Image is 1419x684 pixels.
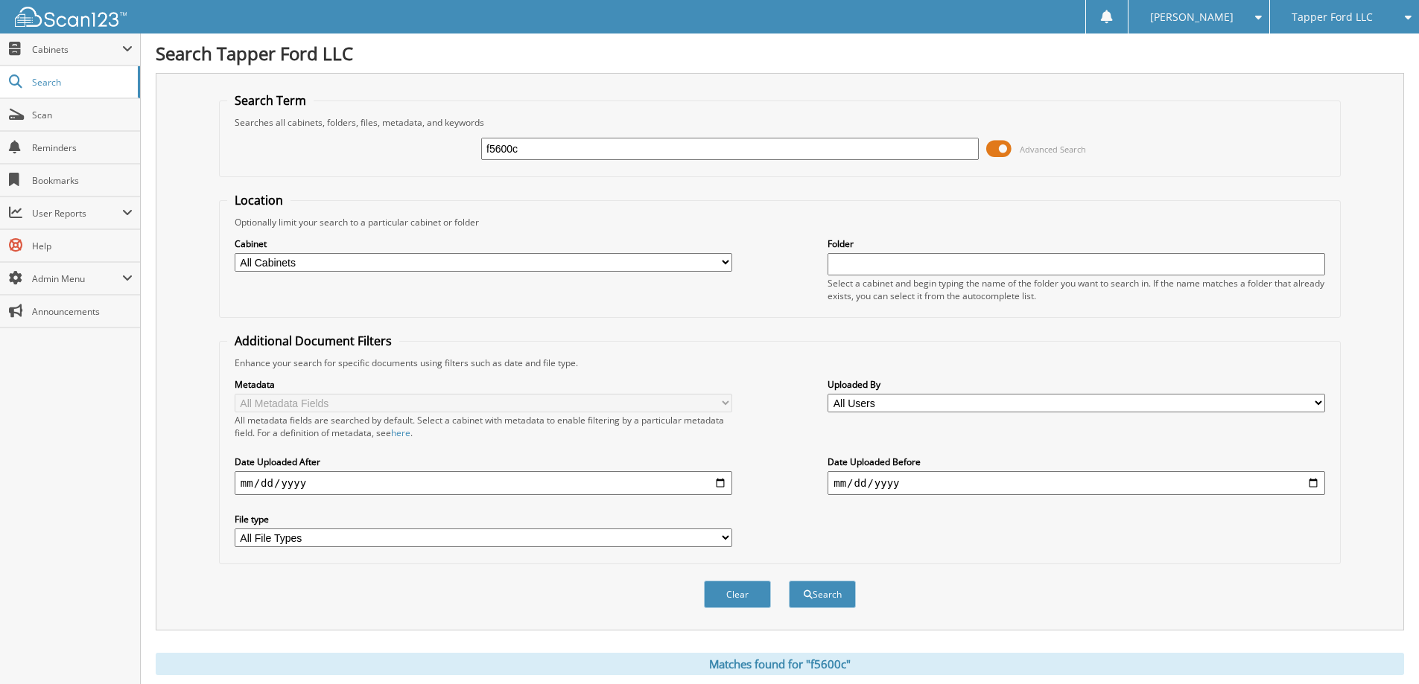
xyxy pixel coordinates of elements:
div: Select a cabinet and begin typing the name of the folder you want to search in. If the name match... [828,277,1325,302]
span: Tapper Ford LLC [1292,13,1373,22]
button: Clear [704,581,771,608]
label: Metadata [235,378,732,391]
span: User Reports [32,207,122,220]
a: here [391,426,410,439]
label: Uploaded By [828,378,1325,391]
label: Cabinet [235,237,732,250]
span: Search [32,76,130,89]
span: Help [32,240,133,252]
div: Searches all cabinets, folders, files, metadata, and keywords [227,116,1333,129]
div: Enhance your search for specific documents using filters such as date and file type. [227,357,1333,369]
label: Date Uploaded After [235,456,732,468]
span: Cabinets [32,43,122,56]
legend: Location [227,192,291,208]
label: File type [235,513,732,525]
input: end [828,471,1325,495]
span: Bookmarks [32,174,133,187]
div: All metadata fields are searched by default. Select a cabinet with metadata to enable filtering b... [235,414,732,439]
legend: Search Term [227,92,314,109]
span: Announcements [32,305,133,318]
span: Advanced Search [1020,144,1086,155]
label: Folder [828,237,1325,250]
div: Matches found for "f5600c" [156,653,1404,675]
div: Optionally limit your search to a particular cabinet or folder [227,216,1333,228]
span: Reminders [32,141,133,154]
label: Date Uploaded Before [828,456,1325,468]
span: [PERSON_NAME] [1150,13,1234,22]
h1: Search Tapper Ford LLC [156,41,1404,65]
legend: Additional Document Filters [227,333,399,349]
img: scan123-logo-white.svg [15,7,127,27]
input: start [235,471,732,495]
button: Search [789,581,856,608]
span: Scan [32,109,133,121]
span: Admin Menu [32,272,122,285]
